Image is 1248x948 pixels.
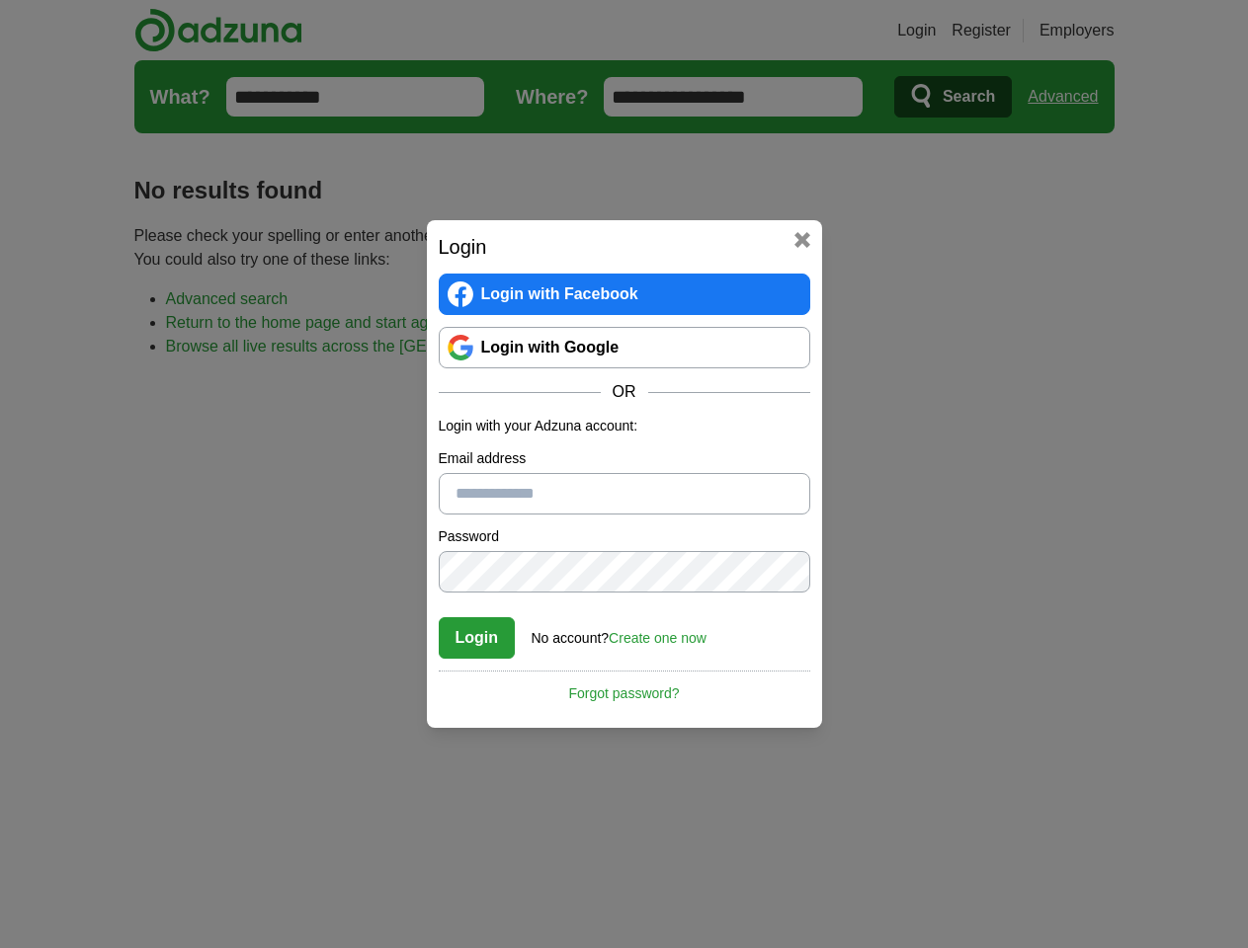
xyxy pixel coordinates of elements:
[609,630,707,646] a: Create one now
[439,448,810,469] label: Email address
[532,616,707,649] div: No account?
[439,327,810,368] a: Login with Google
[439,274,810,315] a: Login with Facebook
[439,617,516,659] button: Login
[439,526,810,547] label: Password
[439,671,810,704] a: Forgot password?
[439,416,810,436] p: Login with your Adzuna account:
[439,232,810,262] h2: Login
[601,380,648,404] span: OR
